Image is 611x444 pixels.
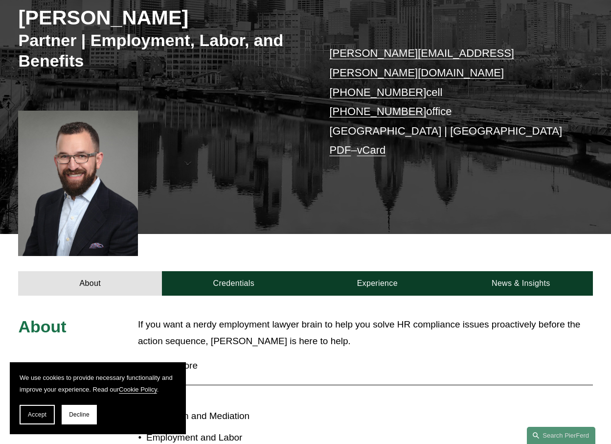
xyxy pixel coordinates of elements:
[146,408,305,424] p: Arbitration and Mediation
[28,411,46,418] span: Accept
[329,47,514,79] a: [PERSON_NAME][EMAIL_ADDRESS][PERSON_NAME][DOMAIN_NAME]
[138,353,592,378] button: Read More
[329,105,426,117] a: [PHONE_NUMBER]
[306,271,450,296] a: Experience
[62,405,97,424] button: Decline
[145,360,592,371] span: Read More
[69,411,90,418] span: Decline
[20,372,176,395] p: We use cookies to provide necessary functionality and improve your experience. Read our .
[527,427,595,444] a: Search this site
[329,144,351,156] a: PDF
[119,386,157,393] a: Cookie Policy
[18,317,66,336] span: About
[162,271,306,296] a: Credentials
[18,271,162,296] a: About
[18,30,305,71] h3: Partner | Employment, Labor, and Benefits
[20,405,55,424] button: Accept
[357,144,386,156] a: vCard
[18,5,305,30] h2: [PERSON_NAME]
[329,86,426,98] a: [PHONE_NUMBER]
[329,44,568,160] p: cell office [GEOGRAPHIC_DATA] | [GEOGRAPHIC_DATA] –
[10,362,186,434] section: Cookie banner
[449,271,593,296] a: News & Insights
[138,316,592,350] p: If you want a nerdy employment lawyer brain to help you solve HR compliance issues proactively be...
